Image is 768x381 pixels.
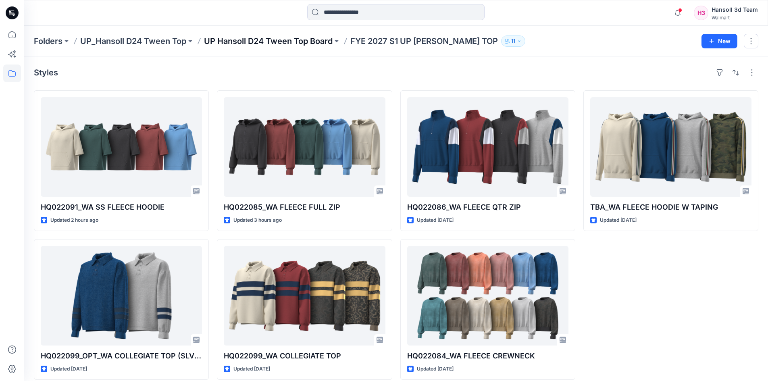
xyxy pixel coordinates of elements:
a: Folders [34,35,62,47]
a: HQ022091_WA SS FLEECE HOODIE [41,97,202,197]
a: HQ022085_WA FLEECE FULL ZIP [224,97,385,197]
p: HQ022084_WA FLEECE CREWNECK [407,350,568,362]
a: HQ022099_OPT_WA COLLEGIATE TOP (SLV ONLY) [41,246,202,346]
button: 11 [501,35,525,47]
p: 11 [511,37,515,46]
p: Updated [DATE] [600,216,637,225]
p: HQ022085_WA FLEECE FULL ZIP [224,202,385,213]
div: H3 [694,6,708,20]
p: Updated 3 hours ago [233,216,282,225]
p: HQ022099_OPT_WA COLLEGIATE TOP (SLV ONLY) [41,350,202,362]
h4: Styles [34,68,58,77]
p: Updated [DATE] [417,216,454,225]
a: UP_Hansoll D24 Tween Top [80,35,186,47]
p: HQ022091_WA SS FLEECE HOODIE [41,202,202,213]
a: TBA_WA FLEECE HOODIE W TAPING [590,97,751,197]
p: Updated [DATE] [417,365,454,373]
div: Hansoll 3d Team [712,5,758,15]
p: Updated 2 hours ago [50,216,98,225]
p: Updated [DATE] [233,365,270,373]
p: HQ022086_WA FLEECE QTR ZIP [407,202,568,213]
a: HQ022084_WA FLEECE CREWNECK [407,246,568,346]
div: Walmart [712,15,758,21]
button: New [701,34,737,48]
a: HQ022099_WA COLLEGIATE TOP [224,246,385,346]
p: FYE 2027 S1 UP [PERSON_NAME] TOP [350,35,498,47]
p: Updated [DATE] [50,365,87,373]
p: TBA_WA FLEECE HOODIE W TAPING [590,202,751,213]
a: HQ022086_WA FLEECE QTR ZIP [407,97,568,197]
a: UP Hansoll D24 Tween Top Board [204,35,333,47]
p: HQ022099_WA COLLEGIATE TOP [224,350,385,362]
